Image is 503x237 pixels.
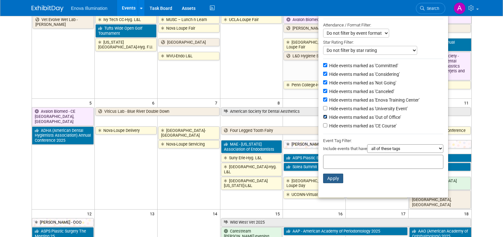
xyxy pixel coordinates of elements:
[158,24,219,32] a: Nova Loupe Fair
[221,16,282,24] a: UCLA-Loupe Fair
[284,177,345,190] a: [GEOGRAPHIC_DATA]-Hyg Loupe Day
[152,99,157,107] span: 6
[284,140,471,148] a: [PERSON_NAME] - OOO
[95,126,157,135] a: Nova-Loupe Delivery
[284,52,345,60] a: L&D Hygiene Study Club
[221,126,408,135] a: Four Legged Tooth Fairy
[328,80,396,86] label: Hide events marked as 'Not Going'
[158,140,219,148] a: Nova-Loupe Servicing
[32,5,63,12] img: ExhibitDay
[337,210,345,218] span: 16
[328,62,398,69] label: Hide events marked as 'Committed'
[212,210,220,218] span: 14
[71,6,107,11] span: Enova Illumination
[32,218,94,226] a: [PERSON_NAME] - OOO
[221,154,282,162] a: Suny Erie-Hyg. L&L
[323,174,344,183] button: Apply
[323,38,443,46] div: Star Rating Filter:
[221,177,282,190] a: [GEOGRAPHIC_DATA][US_STATE]-L&L
[284,154,471,162] a: ASPS Plastic Surgery The Meeting 25 [GEOGRAPHIC_DATA], [GEOGRAPHIC_DATA]
[32,107,94,126] a: Avalon Biomed - CE [GEOGRAPHIC_DATA], [GEOGRAPHIC_DATA]
[95,107,219,116] a: Viticus Lab - Blue River Double Down
[221,107,471,116] a: American Society for Dental Aesthetics
[277,99,283,107] span: 8
[95,16,157,24] a: Ivy Tech CC-Hyg. L&L
[284,38,345,51] a: [GEOGRAPHIC_DATA]-Loupe Fair
[425,6,439,11] span: Search
[454,2,466,14] img: Andrea Miller
[275,210,283,218] span: 15
[89,99,94,107] span: 5
[284,227,408,235] a: AAP - American Academy of Periodontology 2025
[158,38,219,47] a: [GEOGRAPHIC_DATA]
[323,144,443,155] div: Include events that have
[221,218,471,226] a: Wild West Vet 2025
[158,16,219,24] a: MUSC – Lunch n Learn
[328,123,396,129] label: Hide events marked as 'CE Course'
[463,99,471,107] span: 11
[284,81,345,89] a: Penn College-Hygiene
[33,16,94,29] a: Vet Evolve Wet Lab - [PERSON_NAME]
[214,99,220,107] span: 7
[323,21,443,29] div: Attendance / Format Filter:
[284,190,345,199] a: UCONN-Virtual PPT
[328,105,408,112] label: Hide events marked as 'University Event'
[158,126,219,140] a: [GEOGRAPHIC_DATA]-[GEOGRAPHIC_DATA]
[409,190,470,209] a: MidMark - [GEOGRAPHIC_DATA], [GEOGRAPHIC_DATA]
[149,210,157,218] span: 13
[86,210,94,218] span: 12
[95,38,157,51] a: [US_STATE][GEOGRAPHIC_DATA]-Hyg. F.U.
[95,24,157,37] a: Tufts Wide Open Golf Tournament
[328,97,419,103] label: Hide events marked as 'Enova Training Center'
[400,210,408,218] span: 17
[328,71,400,77] label: Hide events marked as 'Considering'
[221,140,282,153] a: MAE - [US_STATE] Association of Endodontists
[284,24,470,32] a: [PERSON_NAME] (and [PERSON_NAME]) - SC Course
[284,16,471,24] a: Avalon Biomed - CE [GEOGRAPHIC_DATA], [GEOGRAPHIC_DATA]
[463,210,471,218] span: 18
[158,52,219,60] a: WVU-Endo L&L
[221,163,282,176] a: [GEOGRAPHIC_DATA]-Hyg. L&L
[323,137,443,144] div: Event Tag Filter:
[328,88,394,95] label: Hide events marked as 'Canceled'
[284,163,470,171] a: Solea Summit 2025
[328,114,401,120] label: Hide events marked as 'Out of Office'
[32,126,94,145] a: ADHA (American Dental Hygienists Association) Annual Conference 2025
[416,3,445,14] a: Search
